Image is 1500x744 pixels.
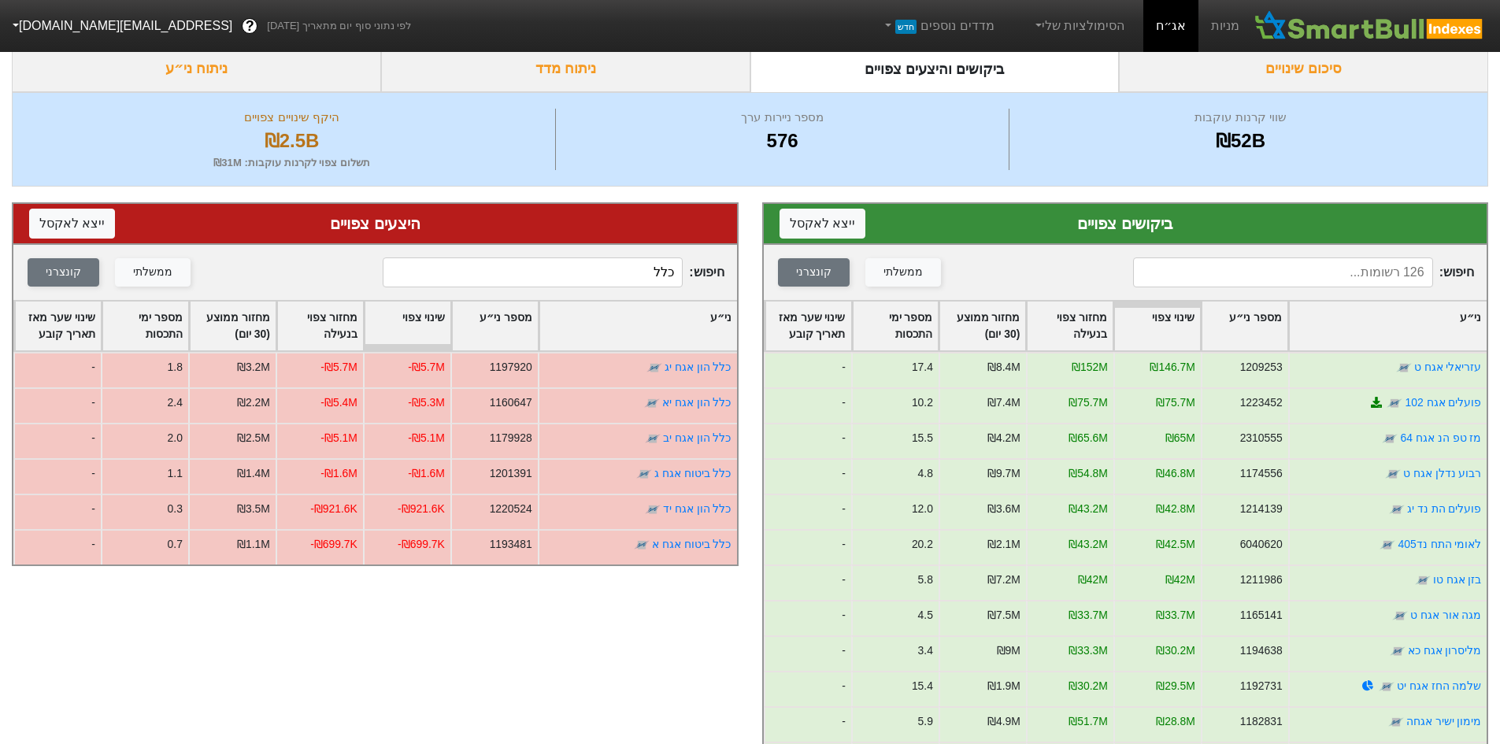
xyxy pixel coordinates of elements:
[1239,607,1282,624] div: 1165141
[320,430,357,446] div: -₪5.1M
[1387,714,1403,730] img: tase link
[1069,430,1108,446] div: ₪65.6M
[764,494,851,529] div: -
[237,536,270,553] div: ₪1.1M
[12,46,381,92] div: ניתוח ני״ע
[13,494,101,529] div: -
[190,302,276,350] div: Toggle SortBy
[13,352,101,387] div: -
[636,466,652,482] img: tase link
[560,109,1005,127] div: מספר ניירות ערך
[1114,302,1200,350] div: Toggle SortBy
[32,155,551,171] div: תשלום צפוי לקרנות עוקבות : ₪31M
[780,209,865,239] button: ייצא לאקסל
[29,212,721,235] div: היצעים צפויים
[1156,607,1195,624] div: ₪33.7M
[452,302,538,350] div: Toggle SortBy
[1406,715,1481,727] a: מימון ישיר אגחה
[1013,109,1468,127] div: שווי קרנות עוקבות
[1387,395,1402,411] img: tase link
[320,359,357,376] div: -₪5.7M
[764,564,851,600] div: -
[853,302,939,350] div: Toggle SortBy
[1389,643,1405,659] img: tase link
[1289,302,1487,350] div: Toggle SortBy
[917,642,932,659] div: 3.4
[1252,10,1487,42] img: SmartBull
[539,302,737,350] div: Toggle SortBy
[987,394,1020,411] div: ₪7.4M
[987,713,1020,730] div: ₪4.9M
[1069,465,1108,482] div: ₪54.8M
[1239,430,1282,446] div: 2310555
[764,671,851,706] div: -
[764,458,851,494] div: -
[1156,642,1195,659] div: ₪30.2M
[1398,538,1481,550] a: לאומי התח נד405
[1027,302,1113,350] div: Toggle SortBy
[13,387,101,423] div: -
[796,264,831,281] div: קונצרני
[911,678,932,694] div: 15.4
[750,46,1120,92] div: ביקושים והיצעים צפויים
[764,423,851,458] div: -
[1382,431,1398,446] img: tase link
[1150,359,1194,376] div: ₪146.7M
[911,359,932,376] div: 17.4
[663,431,731,444] a: כלל הון אגח יב
[1119,46,1488,92] div: סיכום שינויים
[911,430,932,446] div: 15.5
[1409,609,1481,621] a: מגה אור אגח ט
[1400,431,1481,444] a: מז טפ הנ אגח 64
[1013,127,1468,155] div: ₪52B
[1069,501,1108,517] div: ₪43.2M
[911,394,932,411] div: 10.2
[645,431,661,446] img: tase link
[764,635,851,671] div: -
[1384,466,1400,482] img: tase link
[1156,536,1195,553] div: ₪42.5M
[246,16,254,37] span: ?
[1413,361,1481,373] a: עזריאלי אגח ט
[917,465,932,482] div: 4.8
[490,359,532,376] div: 1197920
[267,18,411,34] span: לפי נתוני סוף יום מתאריך [DATE]
[381,46,750,92] div: ניתוח מדד
[1239,359,1282,376] div: 1209253
[1380,537,1395,553] img: tase link
[1069,394,1108,411] div: ₪75.7M
[168,501,183,517] div: 0.3
[1239,394,1282,411] div: 1223452
[1069,678,1108,694] div: ₪30.2M
[883,264,923,281] div: ממשלתי
[365,302,450,350] div: Toggle SortBy
[1202,302,1287,350] div: Toggle SortBy
[1239,501,1282,517] div: 1214139
[1156,713,1195,730] div: ₪28.8M
[1388,502,1404,517] img: tase link
[665,361,731,373] a: כלל הון אגח יג
[28,258,99,287] button: קונצרני
[237,501,270,517] div: ₪3.5M
[987,359,1020,376] div: ₪8.4M
[996,642,1020,659] div: ₪9M
[237,394,270,411] div: ₪2.2M
[15,302,101,350] div: Toggle SortBy
[398,536,445,553] div: -₪699.7K
[1165,430,1194,446] div: ₪65M
[490,501,532,517] div: 1220524
[1026,10,1131,42] a: הסימולציות שלי
[987,607,1020,624] div: ₪7.5M
[46,264,81,281] div: קונצרני
[1133,257,1433,287] input: 126 רשומות...
[1239,642,1282,659] div: 1194638
[133,264,172,281] div: ממשלתי
[408,430,445,446] div: -₪5.1M
[917,607,932,624] div: 4.5
[662,396,731,409] a: כלל הון אגח יא
[1239,536,1282,553] div: 6040620
[490,536,532,553] div: 1193481
[1432,573,1481,586] a: בזן אגח טו
[168,465,183,482] div: 1.1
[237,465,270,482] div: ₪1.4M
